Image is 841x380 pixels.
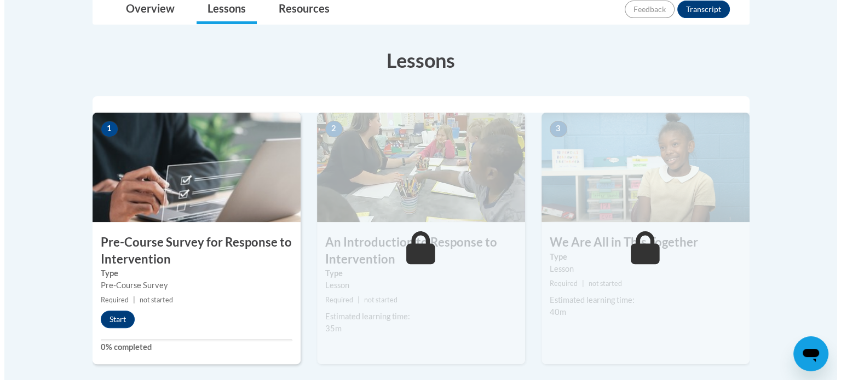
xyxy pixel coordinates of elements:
span: 1 [96,121,114,137]
img: Course Image [537,113,745,222]
label: 0% completed [96,341,288,353]
button: Start [96,311,130,328]
h3: Pre-Course Survey for Response to Intervention [88,234,296,268]
div: Estimated learning time: [545,294,737,306]
span: 2 [321,121,338,137]
span: | [353,296,355,304]
span: Required [321,296,349,304]
h3: An Introduction to Response to Intervention [313,234,521,268]
span: Required [96,296,124,304]
label: Type [96,267,288,279]
span: | [129,296,131,304]
h3: We Are All in This Together [537,234,745,251]
h3: Lessons [88,46,745,74]
span: not started [360,296,393,304]
span: | [578,279,580,288]
div: Lesson [321,279,512,291]
span: 35m [321,324,337,333]
iframe: Button to launch messaging window [789,336,824,371]
div: Lesson [545,263,737,275]
button: Feedback [620,1,670,18]
label: Type [545,251,737,263]
div: Estimated learning time: [321,311,512,323]
button: Transcript [673,1,725,18]
img: Course Image [313,113,521,222]
span: 3 [545,121,563,137]
span: Required [545,279,573,288]
img: Course Image [88,113,296,222]
label: Type [321,267,512,279]
span: 40m [545,307,562,317]
div: Pre-Course Survey [96,279,288,291]
span: not started [135,296,169,304]
span: not started [584,279,618,288]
